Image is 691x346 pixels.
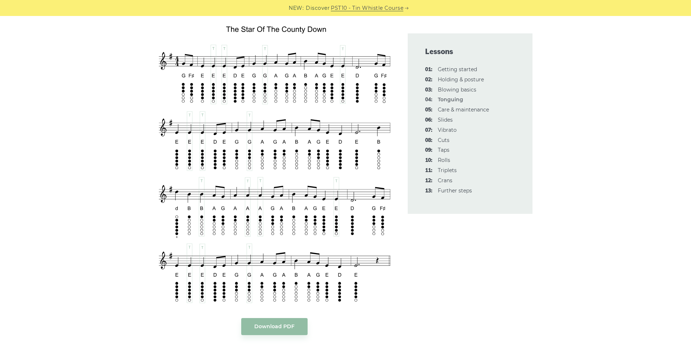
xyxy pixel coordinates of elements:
[425,176,432,185] span: 12:
[425,46,515,57] span: Lessons
[425,146,432,155] span: 09:
[438,157,450,163] a: 10:Rolls
[425,116,432,125] span: 06:
[438,147,449,153] a: 09:Taps
[425,126,432,135] span: 07:
[438,137,449,143] a: 08:Cuts
[438,66,477,73] a: 01:Getting started
[425,76,432,84] span: 02:
[331,4,403,12] a: PST10 - Tin Whistle Course
[159,19,390,303] img: Star Of The County Down - Tin Whistle Tonguing Example
[425,65,432,74] span: 01:
[241,318,308,335] a: Download PDF
[425,86,432,94] span: 03:
[306,4,330,12] span: Discover
[438,127,457,133] a: 07:Vibrato
[425,156,432,165] span: 10:
[438,86,476,93] a: 03:Blowing basics
[438,106,489,113] a: 05:Care & maintenance
[438,96,463,103] strong: Tonguing
[425,166,432,175] span: 11:
[438,117,453,123] a: 06:Slides
[438,167,457,174] a: 11:Triplets
[425,136,432,145] span: 08:
[425,95,432,104] span: 04:
[289,4,304,12] span: NEW:
[438,187,472,194] a: 13:Further steps
[425,187,432,195] span: 13:
[438,177,452,184] a: 12:Crans
[438,76,484,83] a: 02:Holding & posture
[425,106,432,114] span: 05:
